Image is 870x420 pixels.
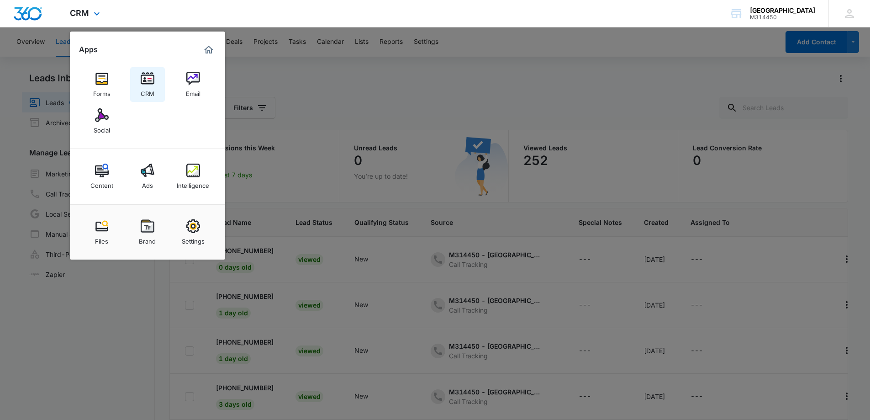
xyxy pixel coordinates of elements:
[130,215,165,250] a: Brand
[142,177,153,189] div: Ads
[130,67,165,102] a: CRM
[84,215,119,250] a: Files
[176,215,211,250] a: Settings
[750,7,815,14] div: account name
[94,122,110,134] div: Social
[176,67,211,102] a: Email
[70,8,89,18] span: CRM
[90,177,113,189] div: Content
[141,85,154,97] div: CRM
[139,233,156,245] div: Brand
[95,233,108,245] div: Files
[186,85,200,97] div: Email
[201,43,216,57] a: Marketing 360® Dashboard
[177,177,209,189] div: Intelligence
[176,159,211,194] a: Intelligence
[84,104,119,138] a: Social
[84,67,119,102] a: Forms
[182,233,205,245] div: Settings
[750,14,815,21] div: account id
[93,85,111,97] div: Forms
[84,159,119,194] a: Content
[130,159,165,194] a: Ads
[79,45,98,54] h2: Apps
